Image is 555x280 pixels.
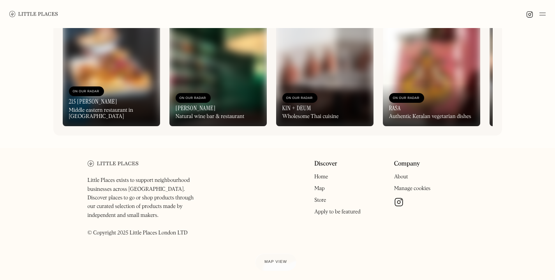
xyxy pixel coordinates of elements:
h3: [PERSON_NAME] [176,104,216,112]
div: On Our Radar [286,94,314,102]
div: Authentic Keralan vegetarian dishes [389,113,471,120]
div: Natural wine bar & restaurant [176,113,245,120]
a: On Our Radar[PERSON_NAME]Natural wine bar & restaurant [169,9,267,126]
a: Company [394,160,420,168]
a: On Our RadarKin + DeumWholesome Thai cuisine [276,9,374,126]
span: Map view [264,260,287,264]
div: On Our Radar [73,88,100,95]
div: On Our Radar [393,94,420,102]
div: On Our Radar [180,94,207,102]
p: Little Places exists to support neighbourhood businesses across [GEOGRAPHIC_DATA]. Discover place... [88,176,202,237]
a: Discover [314,160,337,168]
a: Store [314,197,326,203]
a: Home [314,174,328,180]
a: Map [314,186,325,191]
a: Map view [255,254,296,271]
h3: Rasa [389,104,401,112]
a: On Our Radar215 [PERSON_NAME]Middle eastern restaurant in [GEOGRAPHIC_DATA] [63,9,160,126]
a: On Our RadarRasaAuthentic Keralan vegetarian dishes [383,9,480,126]
a: About [394,174,408,180]
div: Wholesome Thai cuisine [282,113,339,120]
a: Manage cookies [394,186,431,191]
div: Middle eastern restaurant in [GEOGRAPHIC_DATA] [69,107,154,120]
a: Apply to be featured [314,209,361,215]
h3: Kin + Deum [282,104,311,112]
h3: 215 [PERSON_NAME] [69,98,117,105]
